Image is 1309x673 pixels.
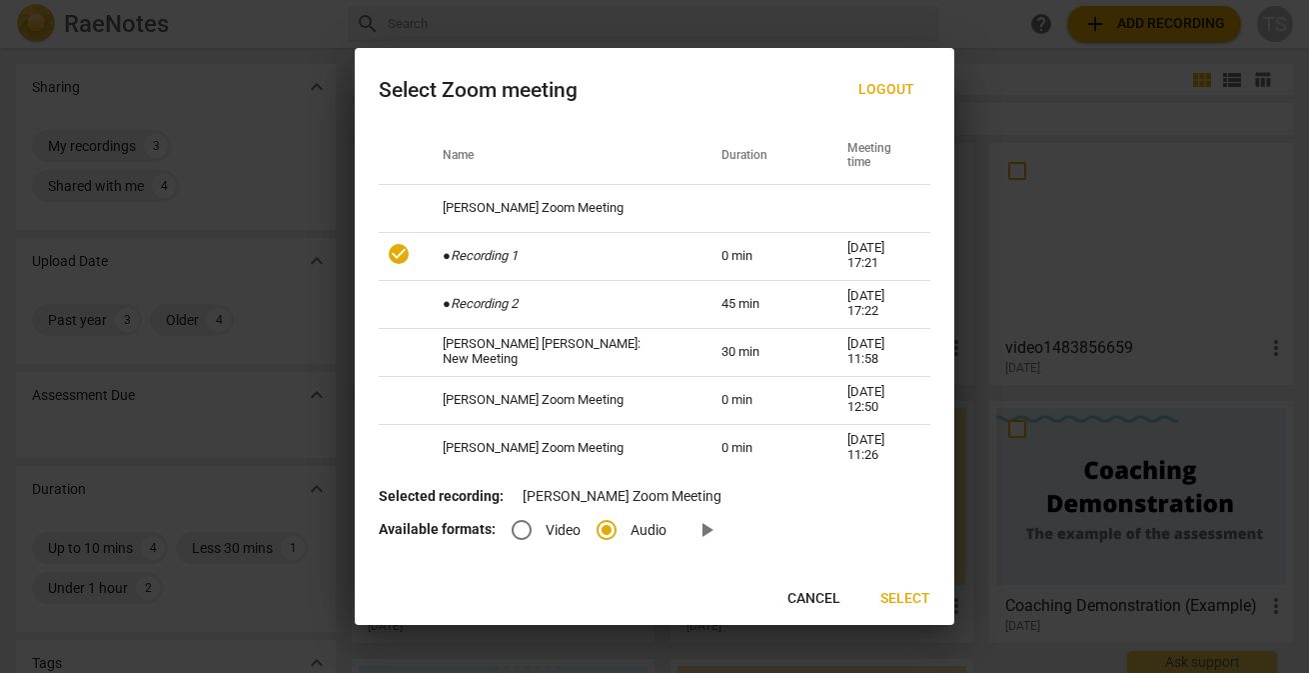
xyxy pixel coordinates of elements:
b: Selected recording: [379,488,504,504]
td: [PERSON_NAME] [PERSON_NAME]: New Meeting [419,328,697,376]
td: ● [419,232,697,280]
td: [DATE] 11:26 [823,424,930,472]
td: [DATE] 17:21 [823,232,930,280]
span: check_circle [387,242,411,266]
span: Audio [631,520,666,541]
span: Logout [858,80,914,100]
td: 0 min [697,376,823,424]
p: [PERSON_NAME] Zoom Meeting [379,486,930,507]
div: Select Zoom meeting [379,78,578,103]
td: ● [419,280,697,328]
td: [PERSON_NAME] Zoom Meeting [419,184,697,232]
a: Preview [682,506,730,554]
i: Recording 1 [451,248,518,263]
span: Video [546,520,581,541]
td: 0 min [697,232,823,280]
td: [DATE] 11:58 [823,328,930,376]
td: 45 min [697,280,823,328]
span: Cancel [787,589,840,609]
span: play_arrow [694,518,718,542]
td: 0 min [697,424,823,472]
td: 30 min [697,328,823,376]
b: Available formats: [379,521,496,537]
td: [PERSON_NAME] Zoom Meeting [419,376,697,424]
button: Cancel [771,581,856,617]
td: [DATE] 12:50 [823,376,930,424]
div: File type [512,521,682,537]
i: Recording 2 [451,296,518,311]
button: Select [864,581,946,617]
button: Logout [842,72,930,108]
th: Duration [697,128,823,184]
th: Meeting time [823,128,930,184]
td: [PERSON_NAME] Zoom Meeting [419,424,697,472]
th: Name [419,128,697,184]
span: Select [880,589,930,609]
td: [DATE] 17:22 [823,280,930,328]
